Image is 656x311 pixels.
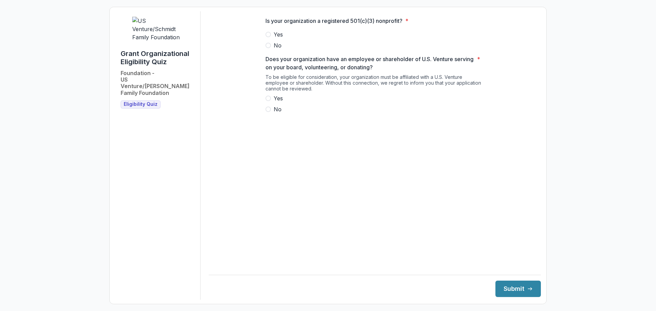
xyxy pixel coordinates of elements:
[265,55,474,71] p: Does your organization have an employee or shareholder of U.S. Venture serving on your board, vol...
[274,41,282,50] span: No
[274,94,283,102] span: Yes
[121,70,195,96] h2: Foundation - US Venture/[PERSON_NAME] Family Foundation
[124,101,158,107] span: Eligibility Quiz
[121,50,195,66] h1: Grant Organizational Eligibility Quiz
[265,74,484,94] div: To be eligible for consideration, your organization must be affiliated with a U.S. Venture employ...
[132,17,183,41] img: US Venture/Schmidt Family Foundation
[274,105,282,113] span: No
[274,30,283,39] span: Yes
[265,17,402,25] p: Is your organization a registered 501(c)(3) nonprofit?
[495,281,541,297] button: Submit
